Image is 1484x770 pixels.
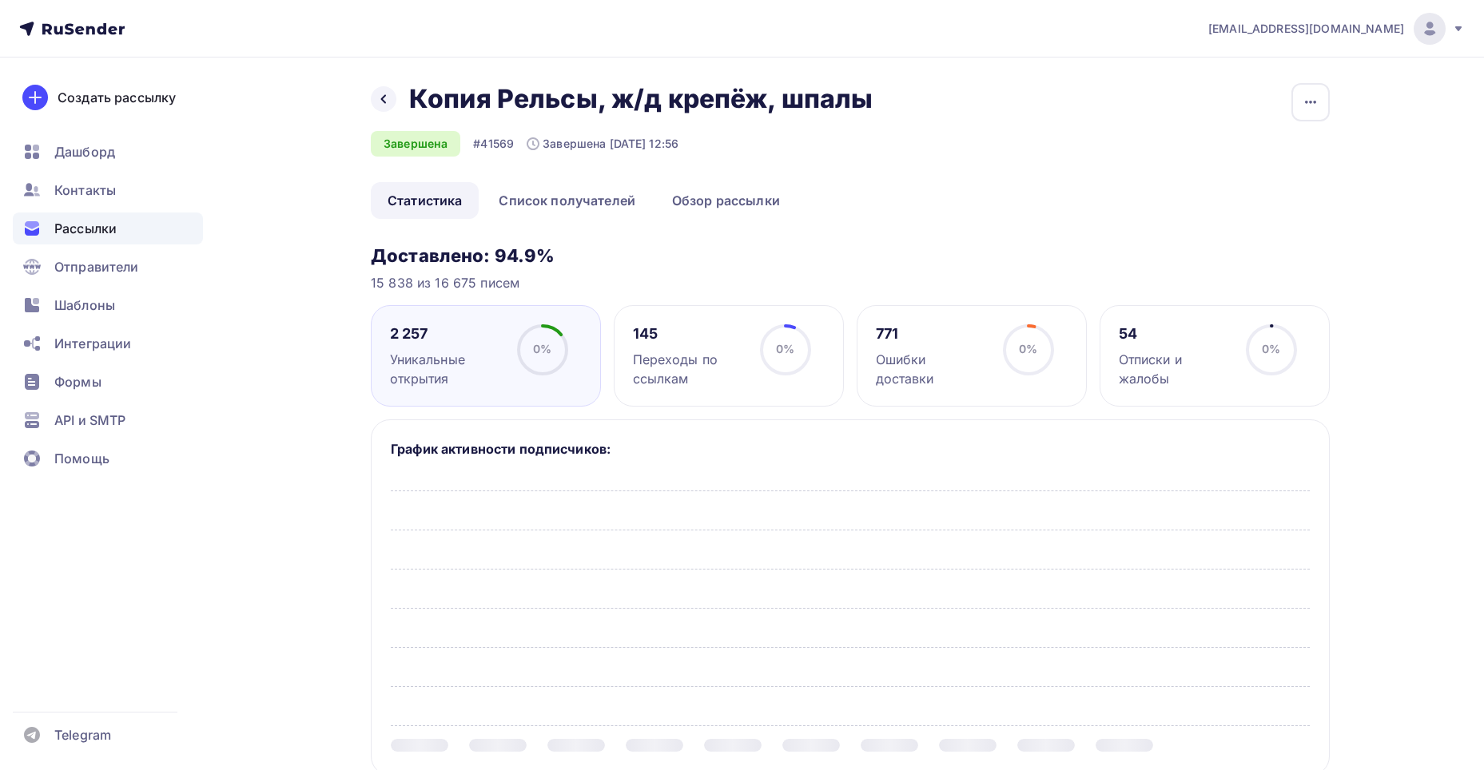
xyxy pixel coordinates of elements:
[54,411,125,430] span: API и SMTP
[54,296,115,315] span: Шаблоны
[633,350,746,388] div: Переходы по ссылкам
[527,136,678,152] div: Завершена [DATE] 12:56
[13,212,203,244] a: Рассылки
[54,334,131,353] span: Интеграции
[371,244,1330,267] h3: Доставлено: 94.9%
[655,182,797,219] a: Обзор рассылки
[776,342,794,355] span: 0%
[1208,13,1465,45] a: [EMAIL_ADDRESS][DOMAIN_NAME]
[371,131,460,157] div: Завершена
[473,136,514,152] div: #41569
[13,174,203,206] a: Контакты
[54,725,111,744] span: Telegram
[58,88,176,107] div: Создать рассылку
[1262,342,1280,355] span: 0%
[390,350,503,388] div: Уникальные открытия
[409,83,873,115] h2: Копия Рельсы, ж/д крепёж, шпалы
[391,439,1310,458] h5: График активности подписчиков:
[390,324,503,343] div: 2 257
[1119,324,1231,343] div: 54
[13,136,203,168] a: Дашборд
[371,273,1330,292] div: 15 838 из 16 675 писем
[533,342,551,355] span: 0%
[54,257,139,276] span: Отправители
[633,324,746,343] div: 145
[876,324,989,343] div: 771
[54,449,109,468] span: Помощь
[1019,342,1037,355] span: 0%
[482,182,652,219] a: Список получателей
[54,142,115,161] span: Дашборд
[13,366,203,398] a: Формы
[54,372,101,391] span: Формы
[13,251,203,283] a: Отправители
[1119,350,1231,388] div: Отписки и жалобы
[876,350,989,388] div: Ошибки доставки
[54,219,117,238] span: Рассылки
[54,181,116,200] span: Контакты
[371,182,479,219] a: Статистика
[1208,21,1404,37] span: [EMAIL_ADDRESS][DOMAIN_NAME]
[13,289,203,321] a: Шаблоны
